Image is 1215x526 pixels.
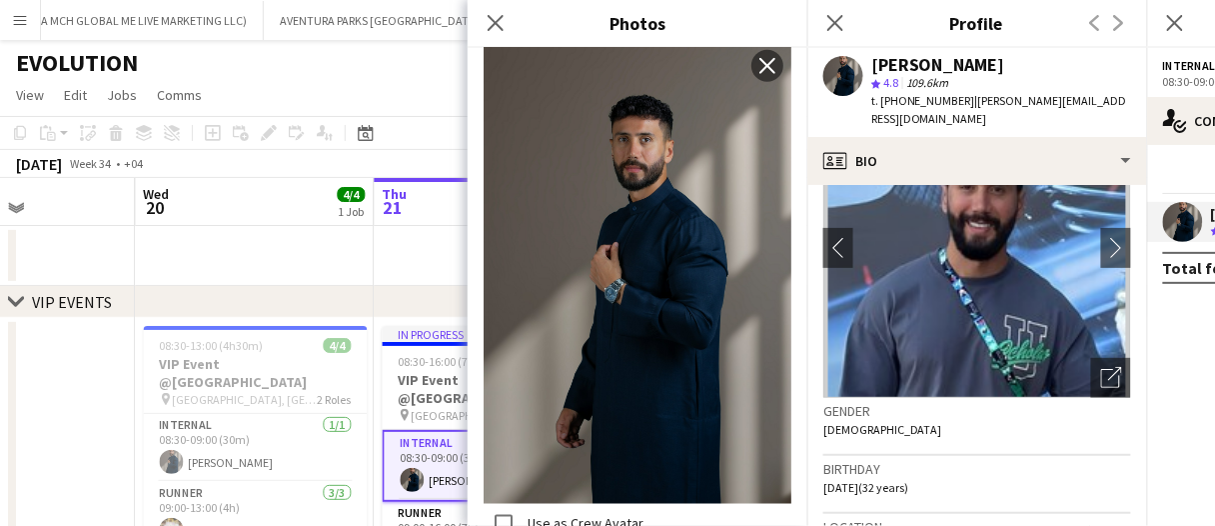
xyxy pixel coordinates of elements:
[380,196,408,219] span: 21
[871,93,975,108] span: t. [PHONE_NUMBER]
[16,48,138,78] h1: EVOLUTION
[64,86,87,104] span: Edit
[173,392,318,407] span: [GEOGRAPHIC_DATA], [GEOGRAPHIC_DATA]
[484,42,791,504] img: Crew photo 1105689
[160,338,264,353] span: 08:30-13:00 (4h30m)
[823,480,908,495] span: [DATE] (32 years)
[124,156,143,171] div: +04
[144,185,170,203] span: Wed
[339,204,365,219] div: 1 Job
[383,185,408,203] span: Thu
[823,460,1131,478] h3: Birthday
[871,56,1005,74] div: [PERSON_NAME]
[807,137,1147,185] div: Bio
[338,187,366,202] span: 4/4
[141,196,170,219] span: 20
[383,371,607,407] h3: VIP Event @[GEOGRAPHIC_DATA]
[32,292,112,312] div: VIP EVENTS
[823,98,1131,398] img: Crew avatar or photo
[107,86,137,104] span: Jobs
[99,82,145,108] a: Jobs
[902,75,953,90] span: 109.6km
[871,93,1127,126] span: | [PERSON_NAME][EMAIL_ADDRESS][DOMAIN_NAME]
[883,75,898,90] span: 4.8
[16,86,44,104] span: View
[264,1,497,40] button: AVENTURA PARKS [GEOGRAPHIC_DATA]
[16,154,62,174] div: [DATE]
[318,392,352,407] span: 2 Roles
[383,430,607,502] app-card-role: Internal1/108:30-09:00 (30m)[PERSON_NAME]
[324,338,352,353] span: 4/4
[383,326,607,342] div: In progress
[807,10,1147,36] h3: Profile
[144,414,368,482] app-card-role: Internal1/108:30-09:00 (30m)[PERSON_NAME]
[823,402,1131,420] h3: Gender
[157,86,202,104] span: Comms
[56,82,95,108] a: Edit
[8,82,52,108] a: View
[399,354,503,369] span: 08:30-16:00 (7h30m)
[144,355,368,391] h3: VIP Event @[GEOGRAPHIC_DATA]
[468,10,807,36] h3: Photos
[412,408,557,423] span: [GEOGRAPHIC_DATA], [GEOGRAPHIC_DATA]
[1091,358,1131,398] div: Open photos pop-in
[149,82,210,108] a: Comms
[66,156,116,171] span: Week 34
[823,422,942,437] span: [DEMOGRAPHIC_DATA]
